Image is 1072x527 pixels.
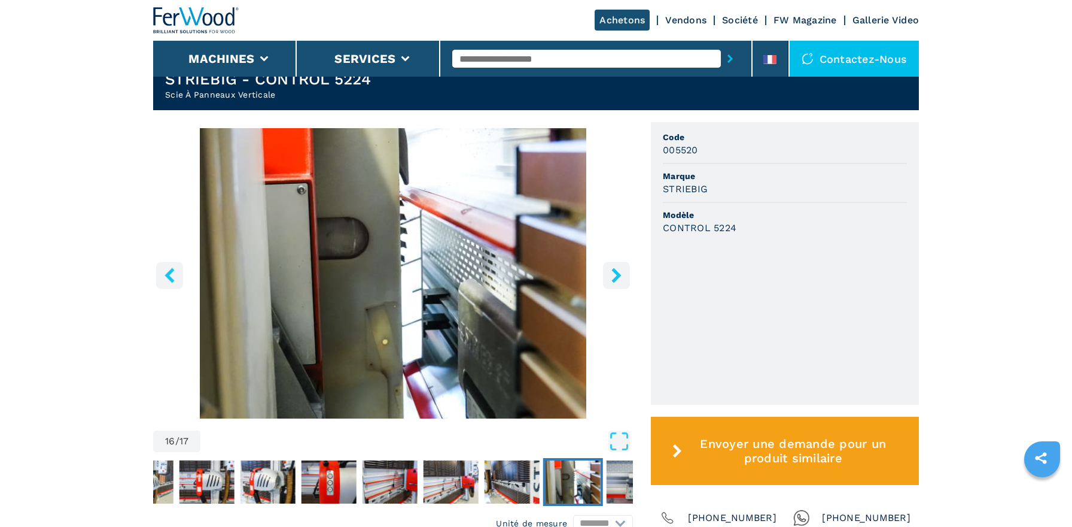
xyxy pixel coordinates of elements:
[721,45,739,72] button: submit-button
[485,461,540,504] img: 26281bce513fd31acc14a4efb11383e7
[421,458,481,506] button: Go to Slide 14
[604,458,664,506] button: Go to Slide 17
[165,437,175,446] span: 16
[663,182,708,196] h3: STRIEBIG
[165,89,371,101] h2: Scie À Panneaux Verticale
[663,131,907,143] span: Code
[299,458,359,506] button: Go to Slide 12
[663,143,698,157] h3: 005520
[238,458,298,506] button: Go to Slide 11
[156,262,183,289] button: left-button
[663,209,907,221] span: Modèle
[543,458,603,506] button: Go to Slide 16
[665,14,706,26] a: Vendons
[177,458,237,506] button: Go to Slide 10
[852,14,919,26] a: Gallerie Video
[1026,443,1056,473] a: sharethis
[1021,473,1063,518] iframe: Chat
[603,262,630,289] button: right-button
[188,52,254,66] button: Machines
[179,461,234,504] img: a324a3dc241f410c6b726d5982851e62
[822,510,910,526] span: [PHONE_NUMBER]
[790,41,919,77] div: Contactez-nous
[687,437,899,465] span: Envoyer une demande pour un produit similaire
[802,53,814,65] img: Contactez-nous
[722,14,758,26] a: Société
[663,221,736,235] h3: CONTROL 5224
[240,461,296,504] img: fdff11ea6fe1ee60a65cedcbdf04d4ee
[793,510,810,526] img: Whatsapp
[424,461,479,504] img: 2ab67b2baf7ce8c34008313d9d46fb93
[165,69,371,89] h1: STRIEBIG - CONTROL 5224
[334,52,395,66] button: Services
[153,128,633,419] div: Go to Slide 16
[595,10,650,31] a: Achetons
[663,170,907,182] span: Marque
[153,128,633,419] img: Scie À Panneaux Verticale STRIEBIG CONTROL 5224
[363,461,418,504] img: f7939aa8d2a08124dbfd015d92f3cf6e
[175,437,179,446] span: /
[651,417,919,485] button: Envoyer une demande pour un produit similaire
[773,14,837,26] a: FW Magazine
[179,437,189,446] span: 17
[153,7,239,34] img: Ferwood
[546,461,601,504] img: 9278856dba02375e80fe4cc3b93fccde
[203,431,630,452] button: Open Fullscreen
[659,510,676,526] img: Phone
[301,461,357,504] img: d604c56e2a57d154539a107d51a58145
[482,458,542,506] button: Go to Slide 15
[360,458,420,506] button: Go to Slide 13
[688,510,776,526] span: [PHONE_NUMBER]
[607,461,662,504] img: a34f898ae598d70c0eb14f4c1be5867f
